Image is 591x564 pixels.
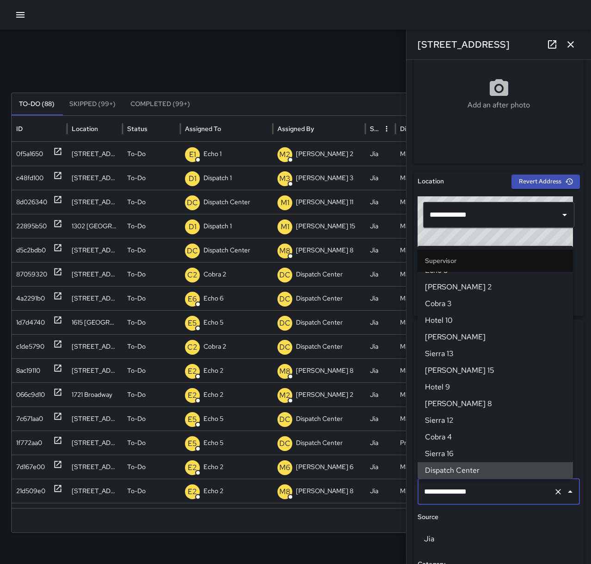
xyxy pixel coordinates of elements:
div: 1721 Broadway [67,382,123,407]
li: Supervisor [418,250,573,272]
p: Dispatch Center [296,263,343,286]
div: Jia [365,262,395,286]
p: [PERSON_NAME] 3 [296,166,353,190]
p: Dispatch Center [296,311,343,334]
div: Jia [365,455,395,479]
p: E5 [188,438,197,449]
p: To-Do [127,431,146,455]
div: 2341 Waverly Street [67,190,123,214]
span: Cobra 4 [425,432,566,443]
div: Maintenance [395,358,453,382]
div: d5c2bdb0 [16,238,46,262]
p: M2 [279,390,290,401]
div: c1de5790 [16,335,44,358]
div: Jia [365,310,395,334]
p: To-Do [127,287,146,310]
p: Echo 5 [203,407,223,431]
p: Echo 2 [203,479,223,503]
div: Maintenance [395,214,453,238]
p: Echo 2 [203,383,223,407]
div: 1637 Telegraph Avenue [67,286,123,310]
p: To-Do [127,190,146,214]
div: Maintenance [395,286,453,310]
div: Maintenance [395,166,453,190]
p: To-Do [127,335,146,358]
span: Sierra 16 [425,448,566,459]
p: [PERSON_NAME] 6 [296,455,353,479]
button: Source column menu [380,122,393,135]
span: Sierra 13 [425,348,566,359]
p: [PERSON_NAME] 15 [296,214,355,238]
p: M1 [281,221,289,232]
div: Jia [365,286,395,310]
div: Location [72,125,98,133]
div: 1f772aa0 [16,431,42,455]
div: Jia [365,190,395,214]
div: Jia [365,142,395,166]
div: 2216 Broadway [67,142,123,166]
p: Dispatch Center [296,287,343,310]
div: 326 15th Street [67,407,123,431]
div: 1701 Broadway [67,238,123,262]
p: To-Do [127,455,146,479]
div: Jia [365,238,395,262]
p: To-Do [127,311,146,334]
p: E1 [189,149,196,160]
p: M1 [281,197,289,208]
div: c48fd100 [16,166,43,190]
div: 0f5a1650 [16,142,43,166]
p: To-Do [127,263,146,286]
p: [PERSON_NAME] 8 [296,479,353,503]
div: Jia [365,407,395,431]
div: Maintenance [395,190,453,214]
div: 066c9d10 [16,383,45,407]
p: To-Do [127,383,146,407]
div: 1701 Broadway [67,431,123,455]
div: 1d7d4740 [16,311,45,334]
p: To-Do [127,238,146,262]
p: E5 [188,414,197,425]
p: To-Do [127,479,146,503]
div: 505 17th Street [67,262,123,286]
div: Maintenance [395,142,453,166]
div: Source [370,125,379,133]
p: Echo 5 [203,311,223,334]
div: 1630 San Pablo Avenue [67,479,123,503]
p: [PERSON_NAME] 2 [296,142,353,166]
div: Jia [365,479,395,503]
div: 1615 Broadway [67,310,123,334]
p: Echo 1 [203,142,222,166]
p: E2 [188,486,197,497]
div: Maintenance [395,455,453,479]
div: 22895b50 [16,214,47,238]
div: 21d509e0 [16,479,45,503]
div: Maintenance [395,238,453,262]
p: E2 [188,390,197,401]
span: Sierra 12 [425,415,566,426]
p: DC [279,318,290,329]
p: Dispatch Center [203,238,250,262]
p: To-Do [127,359,146,382]
p: DC [187,197,198,208]
p: D1 [189,221,197,232]
p: To-Do [127,166,146,190]
div: Jia [365,334,395,358]
p: DC [279,269,290,281]
p: To-Do [127,214,146,238]
button: Skipped (99+) [62,93,123,115]
div: 87059320 [16,263,47,286]
div: Maintenance [395,262,453,286]
div: Maintenance [395,334,453,358]
div: ID [16,125,23,133]
p: Dispatch Center [296,431,343,455]
p: M2 [279,149,290,160]
div: Maintenance [395,382,453,407]
div: Maintenance [395,310,453,334]
div: 1711 Harrison Street [67,455,123,479]
span: Sierra 8 [425,248,566,259]
div: Assigned By [277,125,314,133]
p: E6 [188,294,197,305]
span: Hotel 10 [425,315,566,326]
p: [PERSON_NAME] 8 [296,238,353,262]
p: DC [187,245,198,257]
